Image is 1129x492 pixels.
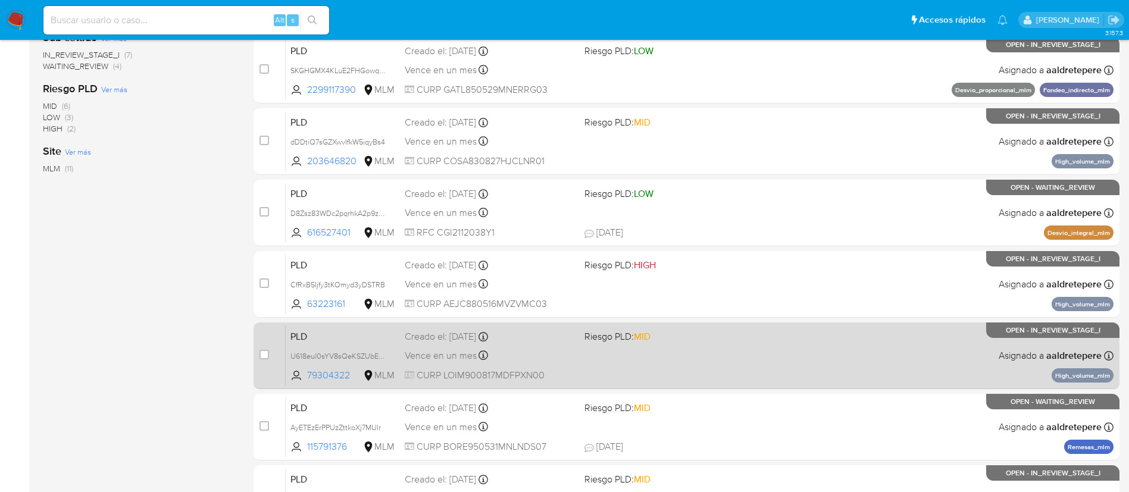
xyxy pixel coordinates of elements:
[1105,28,1123,37] span: 3.157.3
[275,14,284,26] span: Alt
[300,12,324,29] button: search-icon
[291,14,295,26] span: s
[1036,14,1103,26] p: alicia.aldreteperez@mercadolibre.com.mx
[997,15,1008,25] a: Notificaciones
[919,14,986,26] span: Accesos rápidos
[1108,14,1120,26] a: Salir
[43,12,329,28] input: Buscar usuario o caso...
